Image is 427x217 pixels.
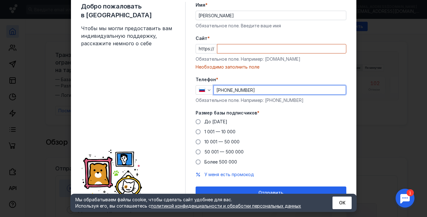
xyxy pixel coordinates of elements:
span: Cайт [196,35,208,42]
span: 1 001 — 10 000 [204,129,235,134]
span: До [DATE] [204,119,227,124]
div: Обязательное поле. Например: [DOMAIN_NAME] [196,56,346,62]
div: Обязательное поле. Например: [PHONE_NUMBER] [196,97,346,103]
span: Размер базы подписчиков [196,110,257,116]
span: У меня есть промокод [204,172,254,177]
a: политикой конфиденциальности и обработки персональных данных [151,203,301,209]
span: Телефон [196,76,216,83]
span: Добро пожаловать в [GEOGRAPHIC_DATA] [81,2,175,19]
button: ОК [332,197,352,209]
div: Обязательное поле. Введите ваше имя [196,23,346,29]
span: 50 001 — 500 000 [204,149,244,154]
div: Необходимо заполнить поле [196,64,346,70]
div: Мы обрабатываем файлы cookie, чтобы сделать сайт удобнее для вас. Используя его, вы соглашаетесь c [75,197,317,209]
span: Имя [196,2,205,8]
span: 10 001 — 50 000 [204,139,240,144]
button: Отправить [196,186,346,199]
span: Более 500 000 [204,159,237,164]
div: 1 [14,4,21,11]
span: Чтобы мы могли предоставить вам индивидуальную поддержку, расскажите немного о себе [81,25,175,47]
button: У меня есть промокод [204,171,254,178]
span: Отправить [258,190,283,196]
